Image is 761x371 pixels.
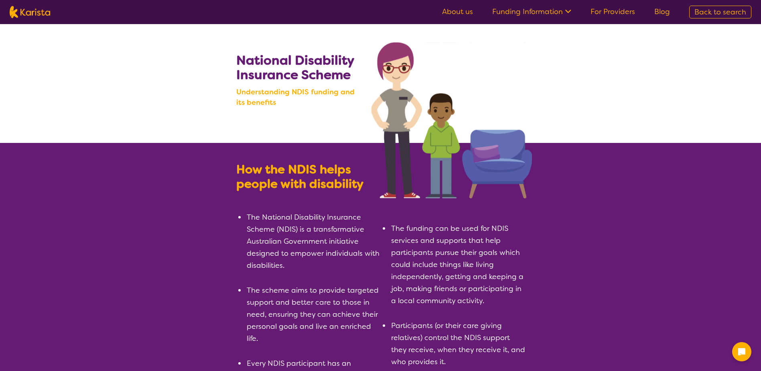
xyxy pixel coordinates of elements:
[10,6,50,18] img: Karista logo
[654,7,670,16] a: Blog
[236,52,354,83] b: National Disability Insurance Scheme
[492,7,571,16] a: Funding Information
[371,42,532,198] img: Search NDIS services with Karista
[236,161,363,192] b: How the NDIS helps people with disability
[236,87,364,108] b: Understanding NDIS funding and its benefits
[591,7,635,16] a: For Providers
[694,7,746,17] span: Back to search
[442,7,473,16] a: About us
[390,222,525,307] li: The funding can be used for NDIS services and supports that help participants pursue their goals ...
[390,320,525,368] li: Participants (or their care giving relatives) control the NDIS support they receive, when they re...
[246,284,381,344] li: The scheme aims to provide targeted support and better care to those in need, ensuring they can a...
[689,6,751,18] a: Back to search
[246,211,381,271] li: The National Disability Insurance Scheme (NDIS) is a transformative Australian Government initiat...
